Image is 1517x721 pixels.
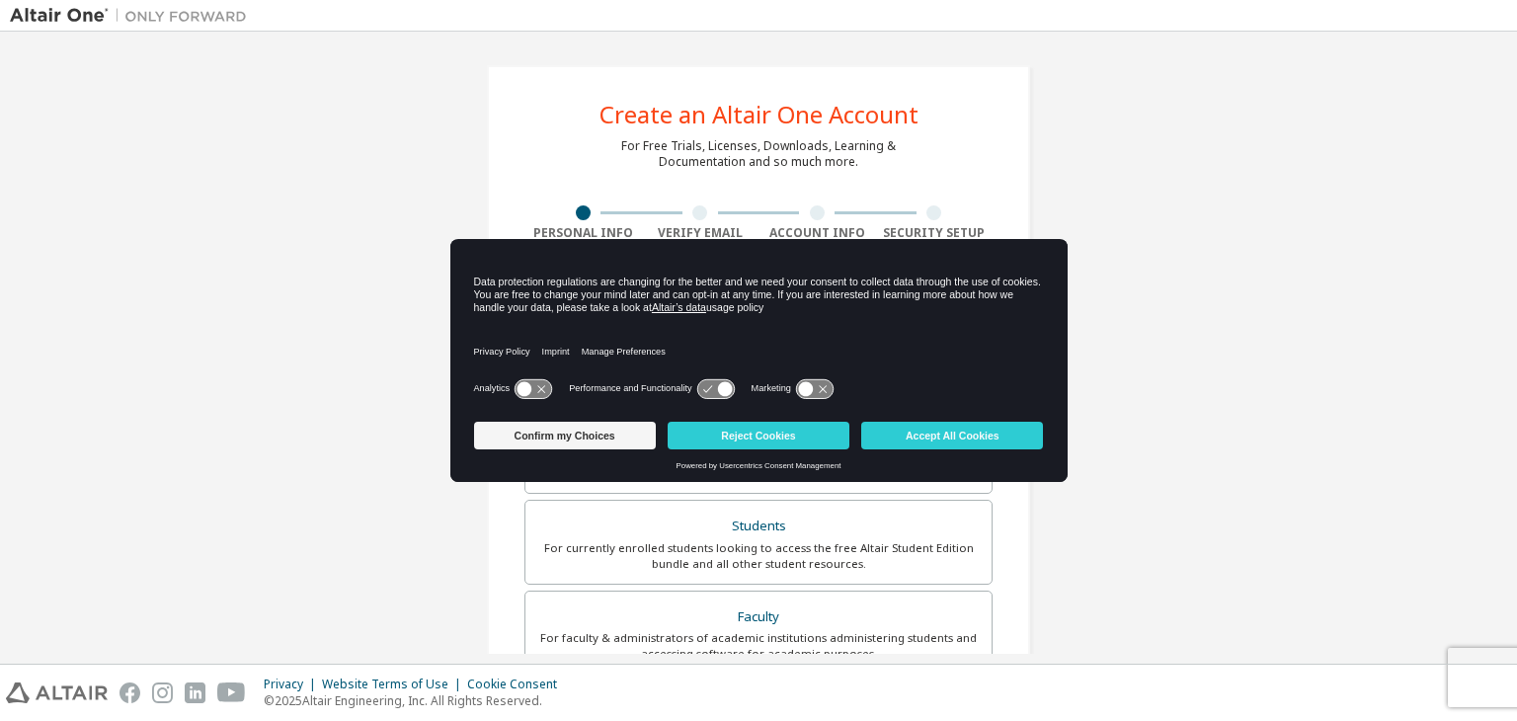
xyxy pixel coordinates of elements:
[264,677,322,692] div: Privacy
[642,225,759,241] div: Verify Email
[185,682,205,703] img: linkedin.svg
[599,103,918,126] div: Create an Altair One Account
[537,513,980,540] div: Students
[217,682,246,703] img: youtube.svg
[537,540,980,572] div: For currently enrolled students looking to access the free Altair Student Edition bundle and all ...
[6,682,108,703] img: altair_logo.svg
[758,225,876,241] div: Account Info
[537,630,980,662] div: For faculty & administrators of academic institutions administering students and accessing softwa...
[152,682,173,703] img: instagram.svg
[876,225,994,241] div: Security Setup
[537,603,980,631] div: Faculty
[524,225,642,241] div: Personal Info
[264,692,569,709] p: © 2025 Altair Engineering, Inc. All Rights Reserved.
[621,138,896,170] div: For Free Trials, Licenses, Downloads, Learning & Documentation and so much more.
[10,6,257,26] img: Altair One
[467,677,569,692] div: Cookie Consent
[322,677,467,692] div: Website Terms of Use
[120,682,140,703] img: facebook.svg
